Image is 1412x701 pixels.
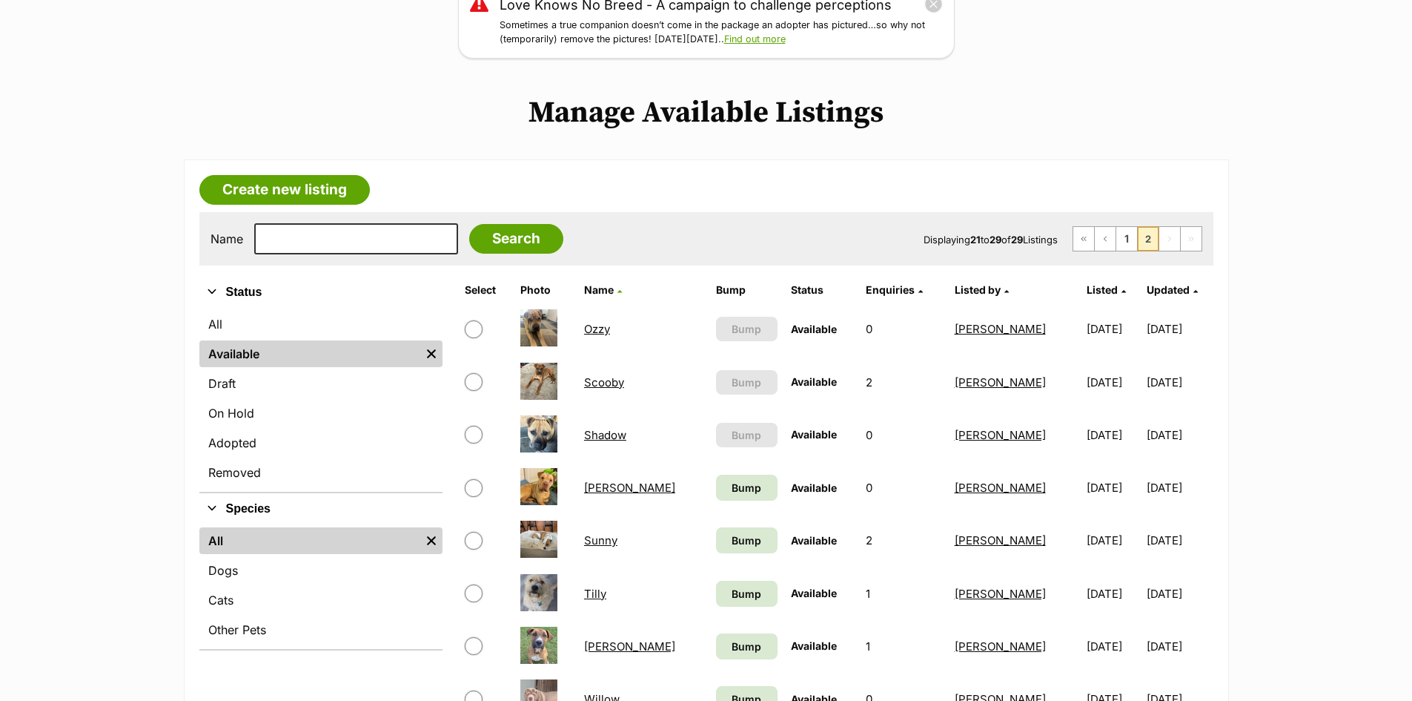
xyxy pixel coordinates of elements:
[459,278,513,302] th: Select
[584,481,675,495] a: [PERSON_NAME]
[199,308,443,492] div: Status
[716,527,778,553] a: Bump
[1147,283,1190,296] span: Updated
[584,428,626,442] a: Shadow
[199,524,443,649] div: Species
[199,616,443,643] a: Other Pets
[860,303,947,355] td: 0
[1147,621,1211,672] td: [DATE]
[724,33,786,45] a: Find out more
[1138,227,1159,251] span: Page 2
[500,19,943,47] p: Sometimes a true companion doesn’t come in the package an adopter has pictured…so why not (tempor...
[955,283,1001,296] span: Listed by
[1081,621,1145,672] td: [DATE]
[1147,357,1211,408] td: [DATE]
[990,234,1001,246] strong: 29
[1081,462,1145,513] td: [DATE]
[199,587,443,613] a: Cats
[469,224,563,254] input: Search
[1147,462,1211,513] td: [DATE]
[199,175,370,205] a: Create new listing
[791,534,837,547] span: Available
[732,639,761,654] span: Bump
[791,428,837,441] span: Available
[860,409,947,461] td: 0
[860,621,947,672] td: 1
[710,278,783,302] th: Bump
[1087,283,1126,296] a: Listed
[791,481,837,494] span: Available
[955,587,1046,601] a: [PERSON_NAME]
[584,533,617,547] a: Sunny
[199,527,420,554] a: All
[716,423,778,447] button: Bump
[199,370,443,397] a: Draft
[199,499,443,519] button: Species
[732,375,761,390] span: Bump
[211,232,243,246] label: Name
[970,234,981,246] strong: 21
[860,515,947,566] td: 2
[732,586,761,602] span: Bump
[584,639,675,654] a: [PERSON_NAME]
[420,527,443,554] a: Remove filter
[1147,515,1211,566] td: [DATE]
[732,480,761,496] span: Bump
[1081,515,1145,566] td: [DATE]
[199,283,443,302] button: Status
[584,375,624,389] a: Scooby
[584,587,606,601] a: Tilly
[1159,227,1180,251] span: Next page
[716,633,778,659] a: Bump
[199,459,443,486] a: Removed
[791,639,837,652] span: Available
[955,481,1046,495] a: [PERSON_NAME]
[716,581,778,607] a: Bump
[1011,234,1023,246] strong: 29
[924,234,1058,246] span: Displaying to of Listings
[1147,283,1198,296] a: Updated
[732,321,761,337] span: Bump
[785,278,858,302] th: Status
[1147,303,1211,355] td: [DATE]
[1081,409,1145,461] td: [DATE]
[1181,227,1201,251] span: Last page
[732,427,761,443] span: Bump
[860,568,947,619] td: 1
[1073,226,1202,251] nav: Pagination
[791,375,837,388] span: Available
[860,462,947,513] td: 0
[860,357,947,408] td: 2
[1081,357,1145,408] td: [DATE]
[199,557,443,584] a: Dogs
[955,375,1046,389] a: [PERSON_NAME]
[955,322,1046,336] a: [PERSON_NAME]
[866,283,923,296] a: Enquiries
[1087,283,1118,296] span: Listed
[716,475,778,501] a: Bump
[955,283,1009,296] a: Listed by
[584,283,622,296] a: Name
[420,340,443,367] a: Remove filter
[955,428,1046,442] a: [PERSON_NAME]
[716,370,778,395] button: Bump
[584,322,610,336] a: Ozzy
[791,323,837,335] span: Available
[1147,568,1211,619] td: [DATE]
[1073,227,1094,251] a: First page
[1081,303,1145,355] td: [DATE]
[199,340,420,367] a: Available
[955,639,1046,654] a: [PERSON_NAME]
[732,533,761,548] span: Bump
[199,430,443,456] a: Adopted
[199,400,443,427] a: On Hold
[1116,227,1137,251] a: Page 1
[716,317,778,341] button: Bump
[584,283,614,296] span: Name
[514,278,577,302] th: Photo
[1081,568,1145,619] td: [DATE]
[199,311,443,338] a: All
[791,587,837,599] span: Available
[1095,227,1116,251] a: Previous page
[1147,409,1211,461] td: [DATE]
